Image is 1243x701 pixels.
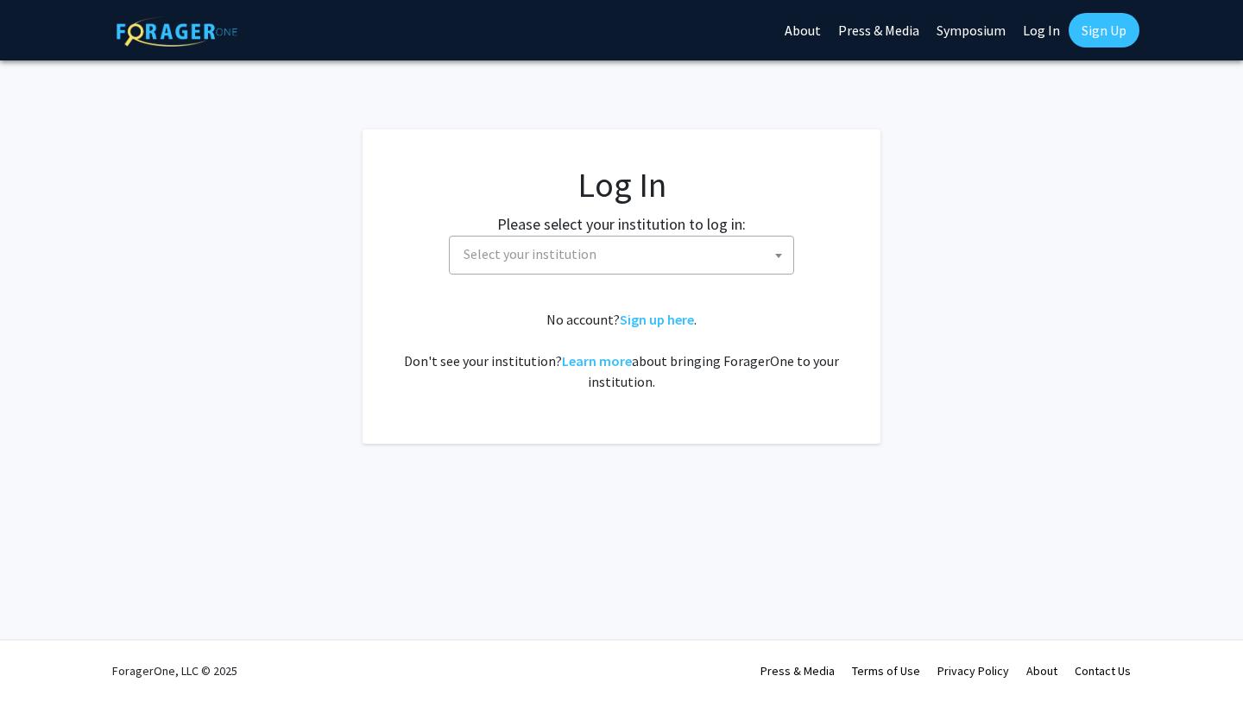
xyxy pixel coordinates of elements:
[620,311,694,328] a: Sign up here
[397,164,846,205] h1: Log In
[497,212,746,236] label: Please select your institution to log in:
[1026,663,1057,679] a: About
[1069,13,1139,47] a: Sign Up
[112,641,237,701] div: ForagerOne, LLC © 2025
[562,352,632,369] a: Learn more about bringing ForagerOne to your institution
[937,663,1009,679] a: Privacy Policy
[397,309,846,392] div: No account? . Don't see your institution? about bringing ForagerOne to your institution.
[449,236,794,275] span: Select your institution
[117,16,237,47] img: ForagerOne Logo
[852,663,920,679] a: Terms of Use
[457,237,793,272] span: Select your institution
[1075,663,1131,679] a: Contact Us
[464,245,596,262] span: Select your institution
[760,663,835,679] a: Press & Media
